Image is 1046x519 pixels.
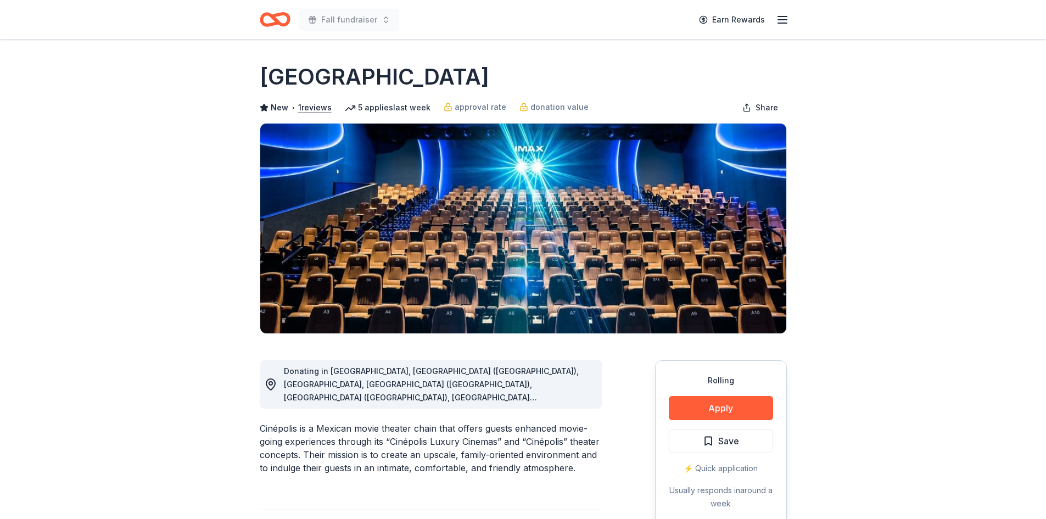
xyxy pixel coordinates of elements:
button: Fall fundraiser [299,9,399,31]
h1: [GEOGRAPHIC_DATA] [260,62,489,92]
button: Save [669,429,773,453]
a: Earn Rewards [692,10,771,30]
span: Save [718,434,739,448]
span: Fall fundraiser [321,13,377,26]
span: Donating in [GEOGRAPHIC_DATA], [GEOGRAPHIC_DATA] ([GEOGRAPHIC_DATA]), [GEOGRAPHIC_DATA], [GEOGRAP... [284,366,579,428]
div: Rolling [669,374,773,387]
a: approval rate [444,101,506,114]
span: New [271,101,288,114]
span: approval rate [455,101,506,114]
button: 1reviews [298,101,332,114]
div: ⚡️ Quick application [669,462,773,475]
span: donation value [530,101,589,114]
span: Share [756,101,778,114]
button: Share [734,97,787,119]
img: Image for Cinépolis [260,124,786,333]
div: Usually responds in around a week [669,484,773,510]
a: Home [260,7,290,32]
div: Cinépolis is a Mexican movie theater chain that offers guests enhanced movie-going experiences th... [260,422,602,475]
button: Apply [669,396,773,420]
span: • [291,103,295,112]
a: donation value [519,101,589,114]
div: 5 applies last week [345,101,430,114]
